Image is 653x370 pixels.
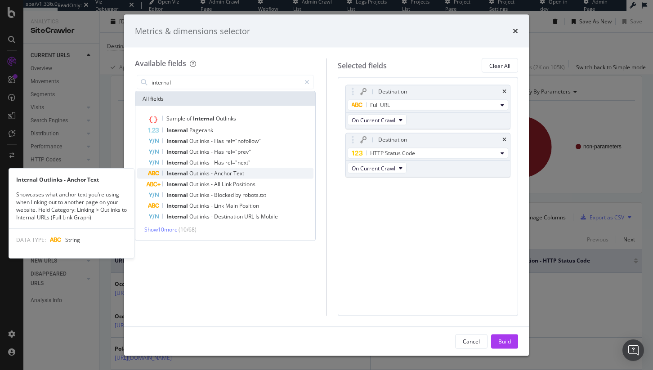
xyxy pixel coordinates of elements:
button: On Current Crawl [348,115,407,125]
span: Internal [166,159,189,166]
div: Cancel [463,337,480,345]
span: Positions [233,180,255,188]
button: On Current Crawl [348,163,407,174]
span: of [187,115,193,122]
div: Destination [378,135,407,144]
span: Text [233,169,244,177]
span: - [211,148,214,156]
span: Internal [166,191,189,199]
span: Position [239,202,259,210]
div: modal [124,14,529,356]
button: Full URL [348,100,509,111]
span: rel="next" [225,159,250,166]
span: rel="prev" [225,148,251,156]
div: Available fields [135,58,186,68]
span: - [211,169,214,177]
span: Outlinks [189,159,211,166]
button: Build [491,334,518,348]
span: Main [225,202,239,210]
button: Cancel [455,334,488,348]
span: Outlinks [216,115,236,122]
div: DestinationtimesFull URLOn Current Crawl [345,85,511,129]
input: Search by field name [151,76,300,89]
span: Internal [166,137,189,145]
span: Outlinks [189,202,211,210]
span: Pagerank [189,126,213,134]
span: On Current Crawl [352,116,395,124]
div: times [513,25,518,37]
div: Selected fields [338,60,387,71]
span: Internal [166,213,189,220]
span: Internal [166,169,189,177]
span: On Current Crawl [352,164,395,172]
span: Internal [193,115,216,122]
span: - [211,202,214,210]
span: by [235,191,242,199]
div: Metrics & dimensions selector [135,25,250,37]
span: - [211,191,214,199]
span: rel="nofollow" [225,137,261,145]
span: Outlinks [189,137,211,145]
div: All fields [135,92,315,106]
span: robots.txt [242,191,266,199]
div: Build [498,337,511,345]
span: Outlinks [189,191,211,199]
div: Internal Outlinks - Anchor Text [9,176,134,183]
span: Link [214,202,225,210]
span: Destination [214,213,244,220]
span: Sample [166,115,187,122]
span: ( 10 / 68 ) [179,226,197,233]
span: Is [255,213,261,220]
span: - [211,137,214,145]
div: Showcases what anchor text you're using when linking out to another page on your website. Field C... [9,191,134,222]
span: Internal [166,148,189,156]
span: Anchor [214,169,233,177]
div: Open Intercom Messenger [622,339,644,361]
span: Show 10 more [144,226,178,233]
span: Blocked [214,191,235,199]
span: Outlinks [189,180,211,188]
div: Clear All [489,62,510,69]
span: HTTP Status Code [370,149,415,157]
span: Internal [166,180,189,188]
span: Internal [166,126,189,134]
span: Internal [166,202,189,210]
span: Mobile [261,213,278,220]
span: Link [222,180,233,188]
button: Clear All [482,58,518,73]
span: - [211,159,214,166]
span: Has [214,148,225,156]
div: times [502,89,506,94]
span: Outlinks [189,169,211,177]
div: DestinationtimesHTTP Status CodeOn Current Crawl [345,133,511,178]
span: URL [244,213,255,220]
span: Outlinks [189,213,211,220]
span: - [211,180,214,188]
div: times [502,137,506,143]
button: HTTP Status Code [348,148,509,159]
span: Has [214,159,225,166]
span: - [211,213,214,220]
span: Full URL [370,101,390,109]
div: Destination [378,87,407,96]
span: Outlinks [189,148,211,156]
span: All [214,180,222,188]
span: Has [214,137,225,145]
